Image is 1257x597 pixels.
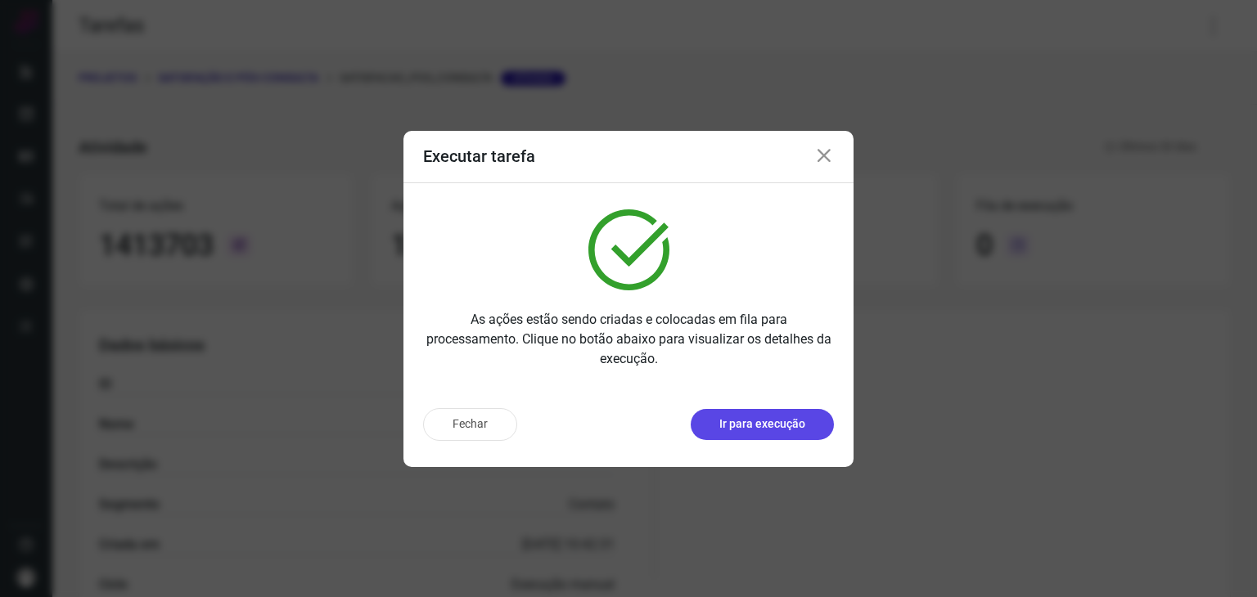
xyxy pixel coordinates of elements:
[691,409,834,440] button: Ir para execução
[423,310,834,369] p: As ações estão sendo criadas e colocadas em fila para processamento. Clique no botão abaixo para ...
[423,146,535,166] h3: Executar tarefa
[719,415,805,433] p: Ir para execução
[423,408,517,441] button: Fechar
[588,209,669,290] img: verified.svg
